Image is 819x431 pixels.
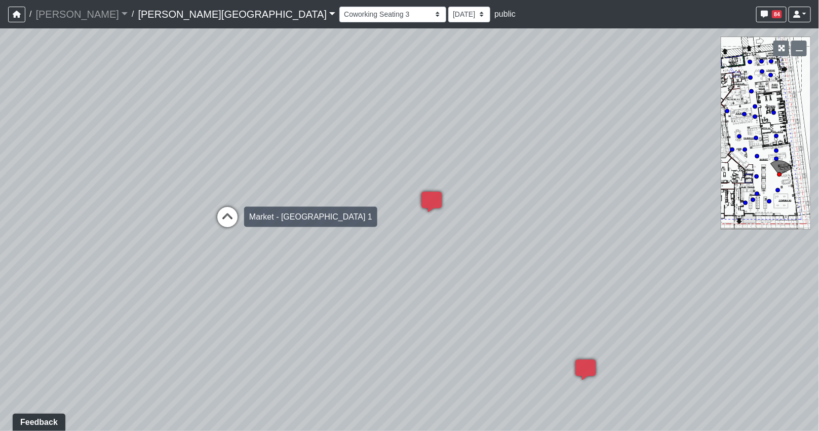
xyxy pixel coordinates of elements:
[244,207,377,227] div: Market - [GEOGRAPHIC_DATA] 1
[128,4,138,24] span: /
[35,4,128,24] a: [PERSON_NAME]
[138,4,335,24] a: [PERSON_NAME][GEOGRAPHIC_DATA]
[25,4,35,24] span: /
[756,7,787,22] button: 84
[494,10,516,18] span: public
[772,10,782,18] span: 84
[8,411,67,431] iframe: Ybug feedback widget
